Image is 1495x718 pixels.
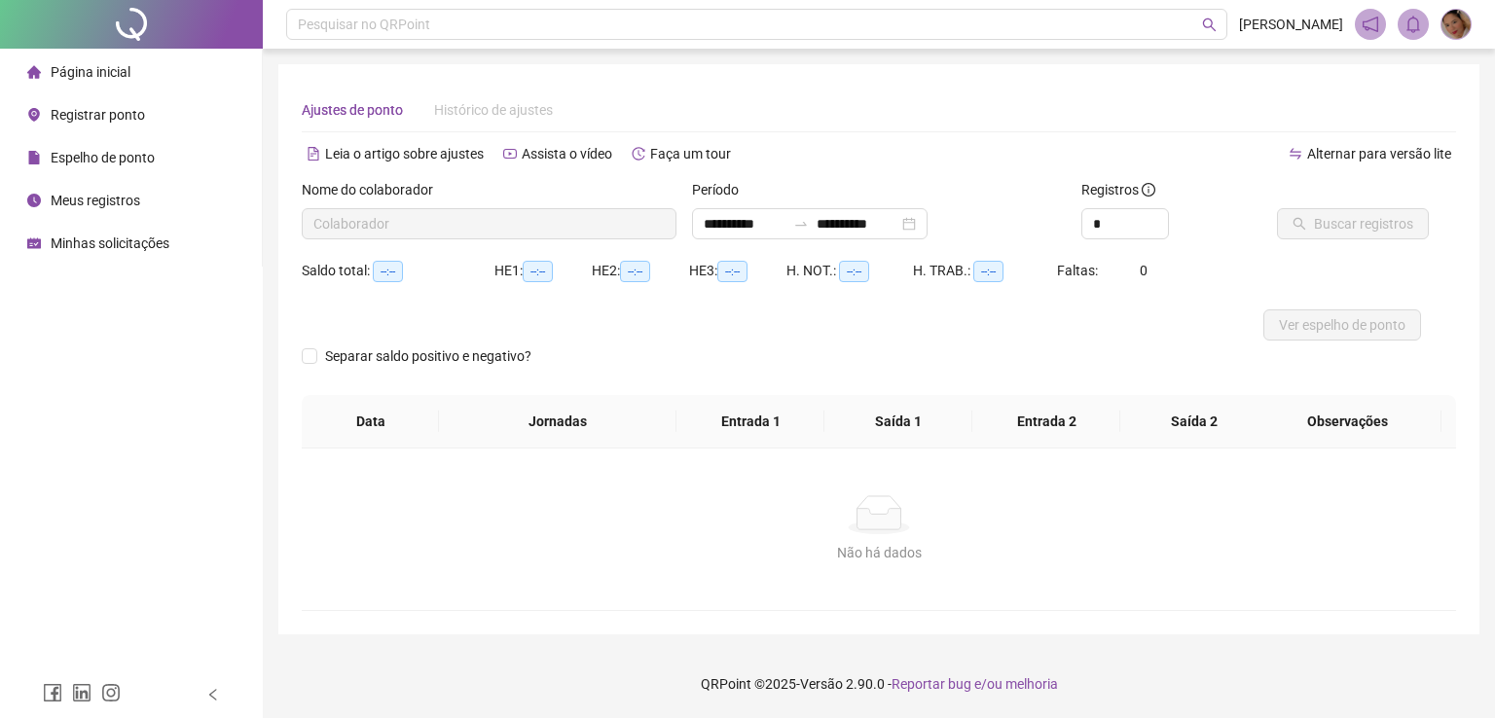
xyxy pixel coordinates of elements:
div: Não há dados [325,542,1433,563]
span: Meus registros [51,193,140,208]
th: Saída 2 [1120,395,1268,449]
th: Observações [1254,395,1441,449]
span: --:-- [839,261,869,282]
span: history [632,147,645,161]
span: file-text [307,147,320,161]
footer: QRPoint © 2025 - 2.90.0 - [263,650,1495,718]
span: Reportar bug e/ou melhoria [892,676,1058,692]
div: H. TRAB.: [913,260,1057,282]
span: bell [1404,16,1422,33]
span: search [1202,18,1217,32]
span: schedule [27,236,41,250]
div: H. NOT.: [786,260,913,282]
span: clock-circle [27,194,41,207]
span: to [793,216,809,232]
span: Leia o artigo sobre ajustes [325,146,484,162]
span: left [206,688,220,701]
th: Entrada 2 [972,395,1120,449]
th: Jornadas [439,395,676,449]
span: facebook [43,683,62,702]
div: HE 3: [689,260,786,282]
span: Registros [1081,179,1155,200]
span: info-circle [1142,183,1155,197]
span: Separar saldo positivo e negativo? [317,345,539,367]
span: Minhas solicitações [51,235,169,251]
span: --:-- [620,261,650,282]
span: Registrar ponto [51,107,145,123]
div: Saldo total: [302,260,494,282]
span: environment [27,108,41,122]
span: file [27,151,41,164]
span: notification [1362,16,1379,33]
button: Buscar registros [1277,208,1429,239]
span: Versão [800,676,843,692]
span: Histórico de ajustes [434,102,553,118]
span: Faltas: [1057,263,1101,278]
span: --:-- [373,261,403,282]
label: Nome do colaborador [302,179,446,200]
span: Página inicial [51,64,130,80]
span: --:-- [973,261,1003,282]
th: Entrada 1 [676,395,824,449]
th: Saída 1 [824,395,972,449]
span: [PERSON_NAME] [1239,14,1343,35]
span: instagram [101,683,121,702]
span: Espelho de ponto [51,150,155,165]
div: HE 2: [592,260,689,282]
img: 90499 [1441,10,1471,39]
span: home [27,65,41,79]
span: --:-- [717,261,747,282]
span: Assista o vídeo [522,146,612,162]
th: Data [302,395,439,449]
button: Ver espelho de ponto [1263,309,1421,341]
div: HE 1: [494,260,592,282]
span: Faça um tour [650,146,731,162]
span: youtube [503,147,517,161]
span: --:-- [523,261,553,282]
span: linkedin [72,683,91,702]
label: Período [692,179,751,200]
span: swap [1289,147,1302,161]
span: Ajustes de ponto [302,102,403,118]
span: 0 [1140,263,1148,278]
span: swap-right [793,216,809,232]
span: Alternar para versão lite [1307,146,1451,162]
span: Observações [1269,411,1426,432]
